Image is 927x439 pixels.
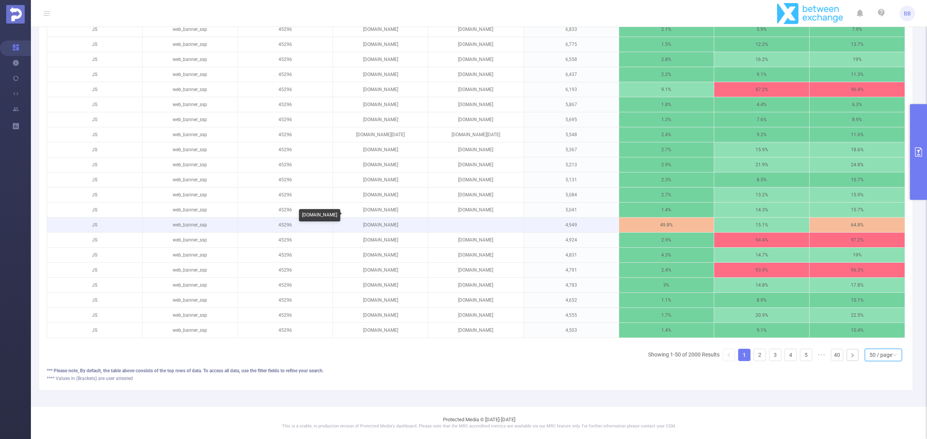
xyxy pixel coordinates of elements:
p: 10.4% [810,323,905,338]
p: JS [47,233,142,247]
p: 1.4% [619,203,714,217]
p: 11.6% [810,127,905,142]
p: 1.8% [619,97,714,112]
p: 18.6% [810,142,905,157]
div: **** Values in (Brackets) are user attested [47,375,905,382]
p: 9.1% [714,323,809,338]
p: 45296 [238,233,333,247]
p: 9.1% [619,82,714,97]
p: 5,367 [524,142,619,157]
p: 5,695 [524,112,619,127]
p: JS [47,37,142,52]
p: web_banner_ssp [143,97,238,112]
a: 4 [785,349,796,361]
p: 45296 [238,97,333,112]
p: 45296 [238,112,333,127]
p: [DOMAIN_NAME] [428,172,523,187]
p: 13.7% [810,37,905,52]
p: 49.8% [619,218,714,232]
p: 96.4% [810,82,905,97]
p: [DOMAIN_NAME] [333,112,428,127]
p: 15.1% [714,218,809,232]
i: icon: right [850,353,855,358]
li: 1 [738,349,750,361]
p: JS [47,112,142,127]
p: 22.5% [810,308,905,322]
p: web_banner_ssp [143,172,238,187]
span: ••• [815,349,828,361]
p: 2.7% [619,187,714,202]
p: 6.3% [810,97,905,112]
p: 93.9% [714,263,809,277]
p: [DOMAIN_NAME] [428,278,523,292]
p: [DOMAIN_NAME] [428,37,523,52]
p: web_banner_ssp [143,22,238,37]
p: 17.8% [810,278,905,292]
p: 45296 [238,248,333,262]
p: 45296 [238,37,333,52]
p: web_banner_ssp [143,293,238,307]
p: 45296 [238,293,333,307]
p: 4.4% [714,97,809,112]
p: [DOMAIN_NAME] [333,218,428,232]
p: [DOMAIN_NAME] [428,157,523,172]
p: [DOMAIN_NAME] [428,308,523,322]
p: web_banner_ssp [143,323,238,338]
p: [DOMAIN_NAME] [333,142,428,157]
p: 45296 [238,218,333,232]
p: 5,131 [524,172,619,187]
p: 5,213 [524,157,619,172]
a: 2 [754,349,766,361]
p: 13.2% [714,187,809,202]
img: Protected Media [6,5,25,24]
p: [DOMAIN_NAME][DATE] [333,127,428,142]
p: [DOMAIN_NAME] [428,203,523,217]
p: web_banner_ssp [143,187,238,202]
p: JS [47,203,142,217]
p: 4,783 [524,278,619,292]
p: 20.9% [714,308,809,322]
p: JS [47,187,142,202]
p: web_banner_ssp [143,157,238,172]
p: 5,084 [524,187,619,202]
p: [DOMAIN_NAME] [333,233,428,247]
p: 10.1% [810,293,905,307]
p: JS [47,22,142,37]
p: web_banner_ssp [143,142,238,157]
p: [DOMAIN_NAME] [333,293,428,307]
p: 45296 [238,142,333,157]
p: web_banner_ssp [143,67,238,82]
p: [DOMAIN_NAME] [428,22,523,37]
p: 15.9% [714,142,809,157]
p: 2.2% [619,67,714,82]
p: JS [47,142,142,157]
p: [DOMAIN_NAME] [428,233,523,247]
li: 40 [831,349,843,361]
li: Showing 1-50 of 2000 Results [648,349,720,361]
p: 6,437 [524,67,619,82]
p: [DOMAIN_NAME] [333,308,428,322]
p: 2.4% [619,127,714,142]
p: 45296 [238,187,333,202]
p: 94.4% [714,233,809,247]
p: 4.3% [619,248,714,262]
p: 21.9% [714,157,809,172]
p: 5,867 [524,97,619,112]
a: 1 [739,349,750,361]
p: 15.9% [810,187,905,202]
li: Next 5 Pages [815,349,828,361]
div: [DOMAIN_NAME] [299,209,340,221]
p: 6,558 [524,52,619,67]
p: [DOMAIN_NAME] [428,248,523,262]
p: 1.4% [619,323,714,338]
p: JS [47,323,142,338]
p: 14.8% [714,278,809,292]
p: 4,924 [524,233,619,247]
p: [DOMAIN_NAME] [333,248,428,262]
i: icon: left [727,353,731,357]
p: JS [47,308,142,322]
p: [DOMAIN_NAME] [428,67,523,82]
p: web_banner_ssp [143,37,238,52]
p: 5,041 [524,203,619,217]
p: 5.9% [714,22,809,37]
